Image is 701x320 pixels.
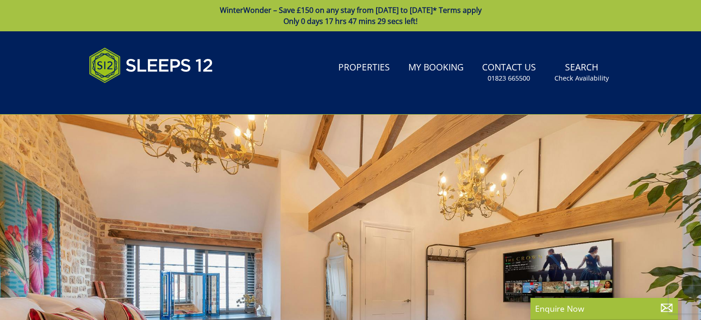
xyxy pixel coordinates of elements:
[405,58,467,78] a: My Booking
[551,58,613,87] a: SearchCheck Availability
[535,303,673,314] p: Enquire Now
[554,74,609,83] small: Check Availability
[488,74,530,83] small: 01823 665500
[283,16,418,26] span: Only 0 days 17 hrs 47 mins 29 secs left!
[89,42,213,88] img: Sleeps 12
[335,58,394,78] a: Properties
[478,58,540,87] a: Contact Us01823 665500
[84,94,181,102] iframe: Customer reviews powered by Trustpilot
